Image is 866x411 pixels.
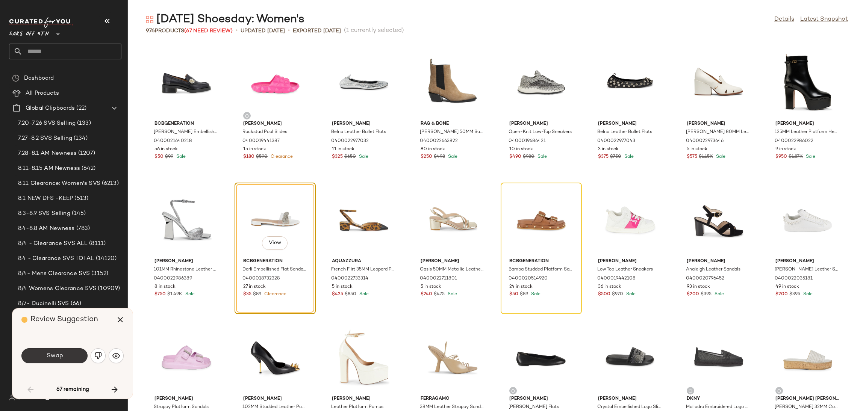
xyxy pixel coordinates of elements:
img: 0400019440795_IVORY [326,323,402,393]
span: $1.87K [789,154,803,160]
span: 5 in stock [332,284,353,290]
span: Leather Platform Pumps [331,404,383,411]
span: [PERSON_NAME] [154,396,218,402]
img: 0400022663822_CAMELSUEDE [415,48,491,118]
span: 8 in stock [154,284,176,290]
span: [PERSON_NAME] [332,396,396,402]
span: Sale [713,292,724,297]
span: 0400022986389 [154,275,192,282]
span: 976 [146,28,155,34]
span: BCBGeneration [154,121,218,127]
div: [DATE] Shoesday: Women's [146,12,304,27]
span: $1.49K [167,291,182,298]
span: [PERSON_NAME] [PERSON_NAME] [775,396,839,402]
img: 0400021917216 [148,323,224,393]
span: [PERSON_NAME] Leather Simulated Pearl Low-Top Sneakers [775,266,839,273]
span: 15 in stock [243,146,266,153]
span: [PERSON_NAME] 32MM Cork Sole Sandals [775,404,839,411]
span: $50 [509,291,518,298]
img: 0400018732328 [237,185,313,255]
span: Ferragamo [421,396,484,402]
span: Strappy Platform Sandals [154,404,209,411]
span: [PERSON_NAME] [509,396,573,402]
img: 0400019686421_SILVER [503,48,579,118]
span: 0400020514920 [509,275,548,282]
span: 7.28-8.1 AM Newness [18,149,77,158]
span: [PERSON_NAME] [687,258,751,265]
img: svg%3e [94,352,102,360]
span: $395 [789,291,800,298]
span: Rockstud Pool Slides [242,129,287,136]
span: 5 in stock [421,284,441,290]
span: View [268,240,281,246]
div: Products [146,27,233,35]
img: svg%3e [688,388,693,393]
span: (67 Need Review) [184,28,233,34]
span: $650 [344,154,356,160]
span: (14120) [94,254,117,263]
span: 67 remaining [56,386,89,393]
span: 7.20-7.26 SVS Selling [18,119,76,128]
span: 0400019441387 [242,138,280,145]
span: (783) [75,224,90,233]
span: (6213) [100,179,119,188]
span: $475 [434,291,445,298]
a: Details [774,15,794,24]
span: 8.11 Clearance: Women's SVS [18,179,100,188]
span: Analeigh Leather Sandals [686,266,740,273]
span: Dashboard [24,74,54,83]
img: svg%3e [146,16,153,23]
span: Sale [715,154,725,159]
span: $850 [345,291,356,298]
span: Clearance [269,154,293,159]
img: svg%3e [9,394,15,400]
span: Aquazzura [332,258,396,265]
span: Global Clipboards [26,104,75,113]
span: Open-Knit Low-Top Sneakers [509,129,572,136]
span: (10909) [96,284,120,293]
img: 0400021917372 [592,323,668,393]
span: BCBGeneration [509,258,573,265]
img: 0400022623855 [415,323,491,393]
span: Darli Embellished Flat Sandals [242,266,306,273]
span: Sale [446,292,457,297]
span: 0400022663822 [420,138,458,145]
span: 3 in stock [598,146,619,153]
span: French Flirt 35MM Leopard Pumps [331,266,395,273]
img: svg%3e [112,352,120,360]
span: Sale [802,292,813,297]
span: 102MM Studded Leather Pumps [242,404,306,411]
span: $240 [421,291,432,298]
span: 0400022711801 [420,275,457,282]
span: 8/4- Mens Clearance SVS [18,269,90,278]
span: 80 in stock [421,146,445,153]
span: 8.4 - Clearance SVS TOTAL [18,254,94,263]
span: 8.3-8.9 SVS Selling [18,209,70,218]
span: Swap [46,352,63,360]
span: [PERSON_NAME] [243,396,307,402]
span: [PERSON_NAME] [775,258,839,265]
span: Belna Leather Ballet Flats [597,129,652,136]
a: Latest Snapshot [800,15,848,24]
span: (133) [76,119,91,128]
span: 0400019686421 [509,138,546,145]
span: 101MM Rhinestone Leather Block Sandals [154,266,218,273]
span: 10 in stock [509,146,533,153]
img: svg%3e [12,74,20,82]
button: View [262,236,288,250]
span: (134) [72,134,88,143]
span: 0400021640218 [154,138,192,145]
span: [PERSON_NAME] [687,121,751,127]
span: Sale [184,292,195,297]
img: 0400019442108_WHITECYCLAMINPINK [592,185,668,255]
span: 0400022977043 [597,138,635,145]
span: [PERSON_NAME] [332,121,396,127]
span: 8/4 - Clearance SVS ALL [18,239,88,248]
span: (1207) [77,149,95,158]
span: Review Suggestion [30,316,98,323]
img: cfy_white_logo.C9jOOHJF.svg [9,17,73,28]
span: 0400022986022 [775,138,813,145]
span: 0400022973646 [686,138,724,145]
span: [PERSON_NAME] [775,121,839,127]
span: rag & bone [421,121,484,127]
